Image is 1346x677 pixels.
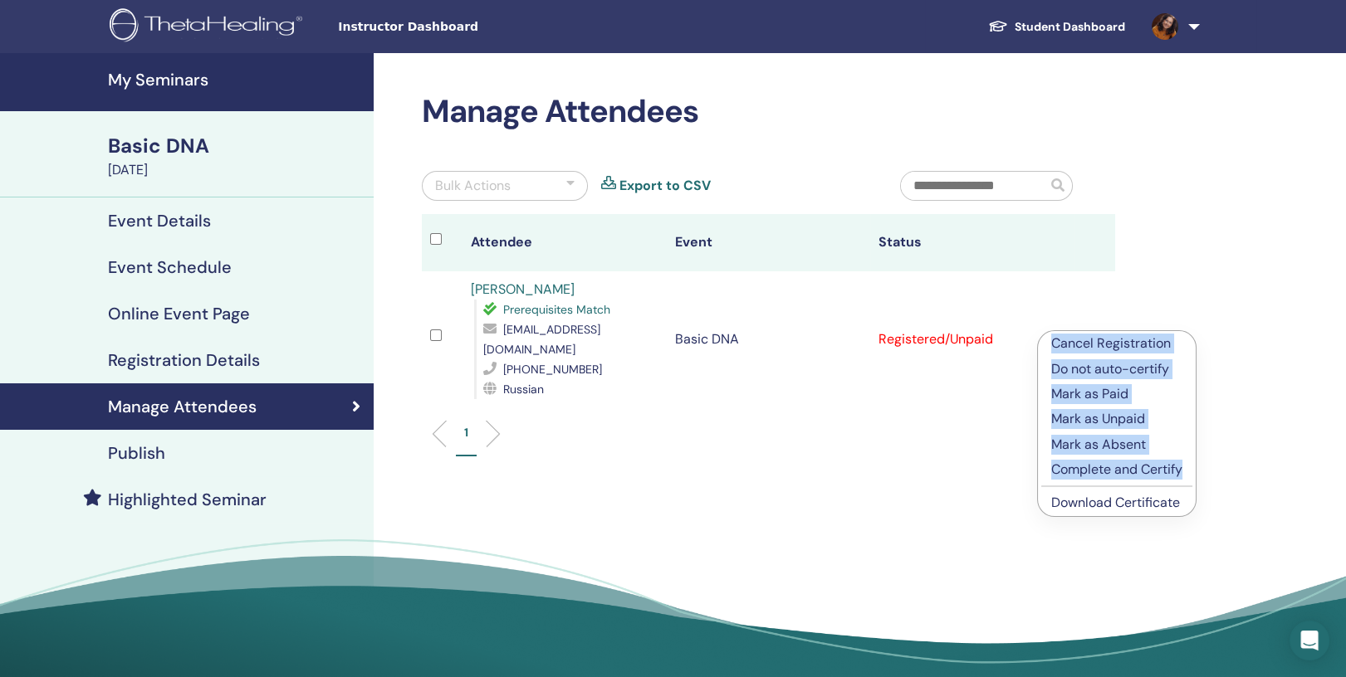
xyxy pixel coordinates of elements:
[108,160,364,180] div: [DATE]
[988,19,1008,33] img: graduation-cap-white.svg
[870,214,1074,271] th: Status
[108,443,165,463] h4: Publish
[98,132,374,180] a: Basic DNA[DATE]
[1051,384,1182,404] p: Mark as Paid
[1051,494,1180,511] a: Download Certificate
[619,176,711,196] a: Export to CSV
[338,18,587,36] span: Instructor Dashboard
[1051,435,1182,455] p: Mark as Absent
[464,424,468,441] p: 1
[108,304,250,324] h4: Online Event Page
[108,257,232,277] h4: Event Schedule
[1051,460,1182,480] p: Complete and Certify
[667,214,870,271] th: Event
[108,132,364,160] div: Basic DNA
[483,322,600,357] span: [EMAIL_ADDRESS][DOMAIN_NAME]
[503,362,602,377] span: [PHONE_NUMBER]
[108,70,364,90] h4: My Seminars
[463,214,666,271] th: Attendee
[422,93,1115,131] h2: Manage Attendees
[1051,359,1182,379] p: Do not auto-certify
[108,397,257,416] h4: Manage Attendees
[471,280,575,298] a: [PERSON_NAME]
[1051,409,1182,429] p: Mark as Unpaid
[1152,13,1178,40] img: default.jpg
[667,271,870,407] td: Basic DNA
[435,176,511,196] div: Bulk Actions
[108,350,260,370] h4: Registration Details
[1290,621,1329,660] div: Open Intercom Messenger
[108,489,267,509] h4: Highlighted Seminar
[110,8,308,46] img: logo.png
[108,211,211,231] h4: Event Details
[975,12,1138,42] a: Student Dashboard
[1051,334,1182,353] p: Cancel Registration
[503,382,544,397] span: Russian
[503,302,610,317] span: Prerequisites Match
